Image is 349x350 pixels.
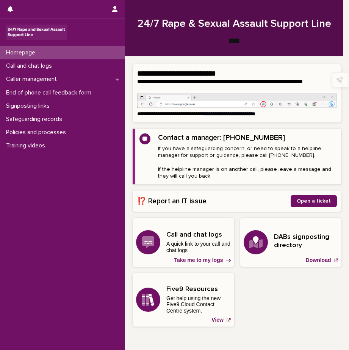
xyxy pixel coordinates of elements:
h2: ⁉️ Report an IT issue [137,197,291,206]
a: Take me to my logs [133,218,234,267]
p: Training videos [3,142,51,149]
a: View [133,273,234,327]
p: End of phone call feedback form [3,89,97,96]
p: View [211,317,224,323]
h2: Contact a manager: [PHONE_NUMBER] [158,133,285,142]
p: A quick link to your call and chat logs [166,241,231,254]
p: Policies and processes [3,129,72,136]
h3: Five9 Resources [166,285,231,294]
h3: DABs signposting directory [274,233,338,249]
p: Get help using the new Five9 Cloud Contact Centre system. [166,295,231,314]
p: Call and chat logs [3,62,58,70]
p: Homepage [3,49,41,56]
img: rhQMoQhaT3yELyF149Cw [6,25,67,40]
span: Open a ticket [297,198,331,204]
h3: Call and chat logs [166,231,231,239]
p: If you have a safeguarding concern, or need to speak to a helpline manager for support or guidanc... [158,145,336,180]
p: Safeguarding records [3,116,68,123]
p: Take me to my logs [174,257,223,263]
p: Download [306,257,331,263]
a: Download [240,218,342,267]
p: Caller management [3,76,63,83]
p: Signposting links [3,102,56,110]
h1: 24/7 Rape & Sexual Assault Support Line [133,18,336,31]
a: Open a ticket [291,195,337,207]
img: https%3A%2F%2Fcdn.document360.io%2F0deca9d6-0dac-4e56-9e8f-8d9979bfce0e%2FImages%2FDocumentation%... [137,93,337,108]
